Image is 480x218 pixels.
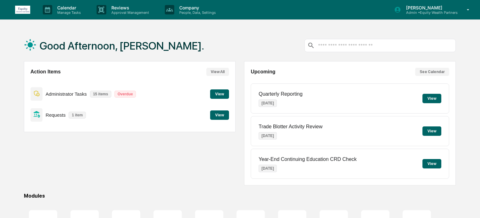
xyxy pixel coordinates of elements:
button: View All [206,68,229,76]
iframe: Open customer support [460,197,477,214]
a: View [210,91,229,97]
p: [PERSON_NAME] [401,5,458,10]
button: View [422,126,441,136]
p: Overdue [114,91,136,98]
p: Trade Blotter Activity Review [259,124,322,130]
p: [DATE] [259,99,277,107]
p: Approval Management [106,10,152,15]
p: Calendar [52,5,84,10]
p: Year-End Continuing Education CRD Check [259,157,357,162]
p: 15 items [90,91,111,98]
p: 1 item [69,112,86,119]
p: Quarterly Reporting [259,91,303,97]
p: Reviews [106,5,152,10]
p: [DATE] [259,132,277,140]
p: Company [174,5,219,10]
p: Administrator Tasks [46,91,87,97]
button: View [210,89,229,99]
h2: Upcoming [251,69,275,75]
button: View [422,94,441,103]
button: View [210,110,229,120]
img: logo [15,6,30,14]
p: Manage Tasks [52,10,84,15]
a: View [210,112,229,118]
p: [DATE] [259,165,277,172]
h1: Good Afternoon, [PERSON_NAME]. [40,40,204,52]
button: View [422,159,441,168]
p: People, Data, Settings [174,10,219,15]
h2: Action Items [31,69,61,75]
div: Modules [24,193,456,199]
p: Admin • Equity Wealth Partners [401,10,458,15]
p: Requests [46,112,65,118]
button: See Calendar [415,68,449,76]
